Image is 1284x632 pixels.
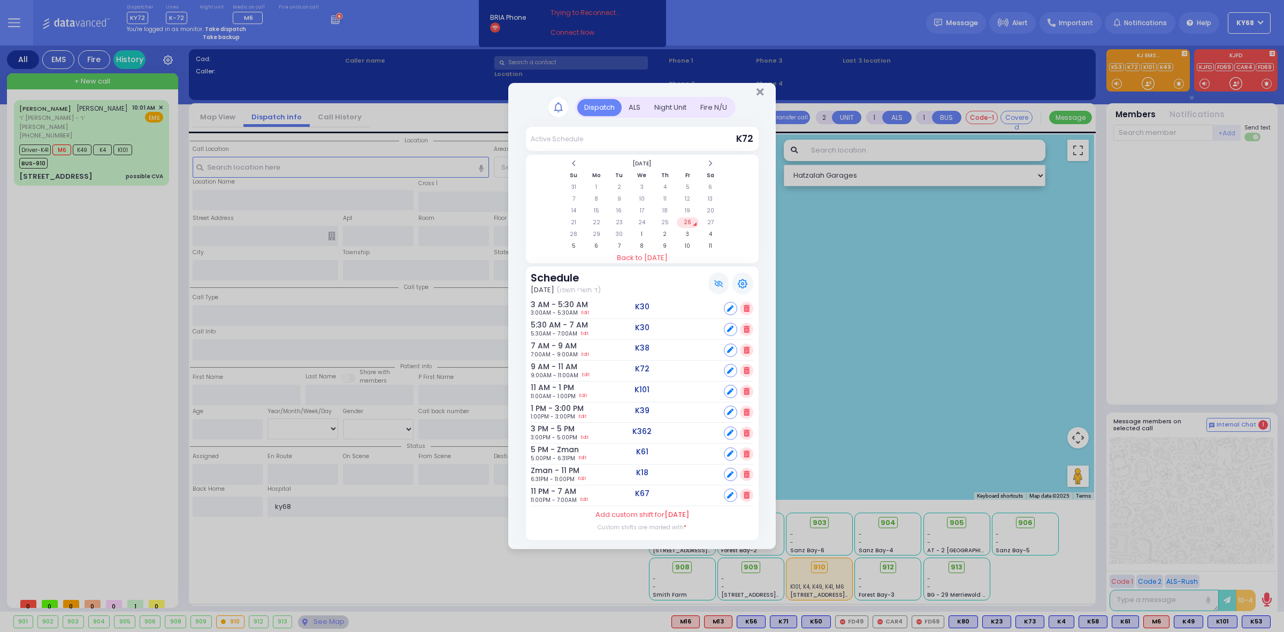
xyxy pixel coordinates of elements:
td: 15 [585,205,607,216]
h5: K101 [635,385,649,394]
h3: Schedule [531,272,600,284]
td: 30 [608,229,630,240]
td: 28 [563,229,585,240]
h5: K67 [635,489,649,498]
td: 3 [631,182,653,193]
label: Custom shifts are marked with [598,523,686,531]
span: 3:00PM - 5:00PM [531,433,577,441]
h5: K72 [635,364,649,374]
td: 11 [700,241,722,252]
h5: K39 [635,406,649,415]
td: 7 [563,194,585,204]
a: Edit [579,392,587,400]
span: [DATE] [531,285,554,295]
h6: 5:30 AM - 7 AM [531,321,560,330]
td: 9 [608,194,630,204]
h6: 7 AM - 9 AM [531,341,560,351]
th: Mo [585,170,607,181]
th: Tu [608,170,630,181]
th: We [631,170,653,181]
td: 23 [608,217,630,228]
td: 26 [677,217,699,228]
a: Edit [579,454,586,462]
td: 12 [677,194,699,204]
a: Edit [582,309,589,317]
span: 3:00AM - 5:30AM [531,309,578,317]
td: 5 [563,241,585,252]
td: 2 [608,182,630,193]
h5: K38 [635,344,649,353]
td: 20 [700,205,722,216]
td: 14 [563,205,585,216]
th: Su [563,170,585,181]
a: Edit [581,433,588,441]
h6: 11 PM - 7 AM [531,487,560,496]
td: 1 [631,229,653,240]
td: 1 [585,182,607,193]
td: 18 [654,205,676,216]
a: Edit [581,330,588,338]
td: 11 [654,194,676,204]
td: 25 [654,217,676,228]
td: 10 [677,241,699,252]
td: 4 [700,229,722,240]
label: Add custom shift for [595,509,689,520]
td: 2 [654,229,676,240]
a: Edit [582,371,590,379]
div: Fire N/U [693,99,734,117]
td: 31 [563,182,585,193]
td: 8 [585,194,607,204]
th: Th [654,170,676,181]
td: 27 [700,217,722,228]
span: 1:00PM - 3:00PM [531,413,575,421]
h6: 1 PM - 3:00 PM [531,404,560,413]
span: 11:00AM - 1:00PM [531,392,576,400]
th: Select Month [585,158,698,169]
a: Edit [578,475,586,483]
td: 7 [608,241,630,252]
a: Edit [580,496,588,504]
span: 9:00AM - 11:00AM [531,371,578,379]
a: Edit [579,413,586,421]
h6: 11 AM - 1 PM [531,383,560,392]
div: Dispatch [577,99,622,117]
span: Previous Month [571,159,576,167]
td: 4 [654,182,676,193]
h6: Zman - 11 PM [531,466,560,475]
span: 6:31PM - 11:00PM [531,475,575,483]
h5: K362 [632,427,652,436]
h5: K30 [635,323,649,332]
td: 29 [585,229,607,240]
th: Sa [700,170,722,181]
td: 6 [700,182,722,193]
span: 5:30AM - 7:00AM [531,330,577,338]
span: 7:00AM - 9:00AM [531,351,578,359]
td: 9 [654,241,676,252]
td: 24 [631,217,653,228]
span: Next Month [708,159,713,167]
span: [DATE] [664,509,689,520]
h6: 3 AM - 5:30 AM [531,300,560,309]
td: 22 [585,217,607,228]
h6: 3 PM - 5 PM [531,424,560,433]
td: 13 [700,194,722,204]
h5: K30 [635,302,649,311]
td: 21 [563,217,585,228]
div: ALS [622,99,647,117]
h6: 5 PM - Zman [531,445,560,454]
td: 6 [585,241,607,252]
td: 8 [631,241,653,252]
div: Night Unit [647,99,693,117]
td: 16 [608,205,630,216]
h5: K61 [636,447,648,456]
span: (ד תשרי תשפו) [556,285,601,295]
span: 5:00PM - 6:31PM [531,454,575,462]
div: Active Schedule [531,134,583,144]
a: Edit [582,351,589,359]
td: 17 [631,205,653,216]
td: 5 [677,182,699,193]
th: Fr [677,170,699,181]
a: Back to [DATE] [526,253,759,263]
h6: 9 AM - 11 AM [531,362,560,371]
button: Close [756,87,763,97]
